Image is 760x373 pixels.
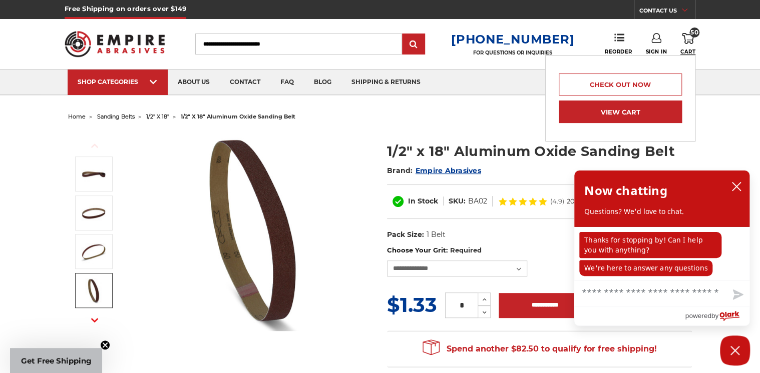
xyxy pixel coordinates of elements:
span: Sign In [645,48,667,55]
a: Empire Abrasives [416,166,481,175]
a: home [68,113,86,120]
a: Check out now [559,73,682,95]
a: 50 Cart [680,33,695,55]
div: olark chatbox [574,170,750,326]
img: 1/2" x 18" - Aluminum Oxide Sanding Belt [81,278,106,303]
dd: 1 Belt [427,229,446,240]
span: Get Free Shipping [21,356,92,365]
a: shipping & returns [341,69,431,95]
span: 50 [689,27,699,37]
div: Get Free ShippingClose teaser [10,348,102,373]
label: Choose Your Grit: [387,245,692,255]
img: 1/2" x 18" Aluminum Oxide File Belt [154,131,354,331]
h2: Now chatting [584,180,667,200]
small: Required [450,246,482,254]
img: Empire Abrasives [65,24,165,63]
a: sanding belts [97,113,135,120]
span: Spend another $82.50 to qualify for free shipping! [423,344,657,353]
a: Reorder [605,33,632,54]
span: Reorder [605,48,632,55]
dt: SKU: [449,196,466,206]
a: Powered by Olark [685,307,749,325]
span: Cart [680,48,695,55]
a: 1/2" x 18" [146,113,169,120]
button: Send message [724,283,749,306]
a: contact [220,69,270,95]
p: We're here to answer any questions [579,260,712,276]
span: 1/2" x 18" aluminum oxide sanding belt [181,113,295,120]
a: about us [168,69,220,95]
span: Brand: [387,166,413,175]
p: Questions? We'd love to chat. [584,206,739,216]
input: Submit [404,34,424,54]
img: 1/2" x 18" Aluminum Oxide Sanding Belt [81,200,106,225]
a: faq [270,69,304,95]
h1: 1/2" x 18" Aluminum Oxide Sanding Belt [387,141,692,161]
div: chat [574,227,749,280]
button: Previous [83,135,107,156]
p: FOR QUESTIONS OR INQUIRIES [451,49,574,56]
span: (4.9) [550,198,564,204]
a: [PHONE_NUMBER] [451,32,574,46]
span: $1.33 [387,292,437,317]
span: In Stock [408,196,438,205]
div: SHOP CATEGORIES [78,78,158,85]
img: 1/2" x 18" Sanding Belt AOX [81,239,106,264]
a: CONTACT US [639,5,695,19]
dd: BA02 [468,196,487,206]
span: powered [685,309,711,322]
button: Close Chatbox [720,335,750,365]
p: Thanks for stopping by! Can I help you with anything? [579,232,721,258]
button: Close teaser [100,340,110,350]
img: 1/2" x 18" Aluminum Oxide File Belt [81,161,106,186]
a: blog [304,69,341,95]
button: Next [83,309,107,330]
span: 20 Reviews [567,198,603,204]
span: by [711,309,718,322]
button: close chatbox [728,179,744,194]
dt: Pack Size: [387,229,424,240]
a: View Cart [559,100,682,123]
